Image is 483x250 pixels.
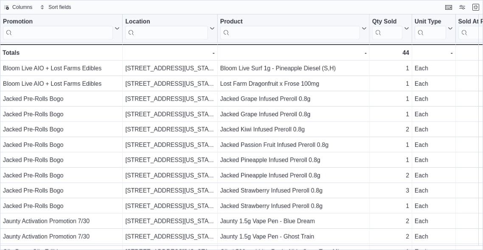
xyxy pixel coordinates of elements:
div: Promotion [3,18,113,26]
div: 1 [372,79,409,89]
div: Unit Type [415,18,446,26]
button: Promotion [3,18,120,39]
div: [STREET_ADDRESS][US_STATE] [125,79,214,89]
div: Each [415,109,453,119]
div: Jaunty Activation Promotion 7/30 [3,231,120,242]
button: Display options [457,2,467,12]
div: - [220,48,367,58]
div: Each [415,63,453,73]
div: [STREET_ADDRESS][US_STATE] [125,109,214,119]
button: Columns [0,2,36,12]
div: Each [415,170,453,180]
div: Jacked Pre-Rolls Bogo [3,94,120,104]
div: Each [415,94,453,104]
div: Jacked Pre-Rolls Bogo [3,155,120,165]
div: Jaunty 1.5g Vape Pen - Blue Dream [220,216,367,226]
div: 1 [372,109,409,119]
div: Each [415,216,453,226]
div: 2 [372,216,409,226]
button: Location [125,18,214,39]
div: Each [415,231,453,242]
button: Unit Type [415,18,453,39]
div: Location [125,18,208,26]
span: Columns [12,4,32,11]
div: [STREET_ADDRESS][US_STATE] [125,231,214,242]
button: Sort fields [37,2,74,12]
div: Bloom Live Surf 1g - Pineapple Diesel (S,H) [220,63,367,73]
div: 2 [372,170,409,180]
div: [STREET_ADDRESS][US_STATE] [125,124,214,135]
div: 3 [372,185,409,196]
div: Promotion [3,18,113,39]
span: Sort fields [48,4,71,11]
div: [STREET_ADDRESS][US_STATE] [125,155,214,165]
button: Qty Sold [372,18,409,39]
div: 1 [372,201,409,211]
div: [STREET_ADDRESS][US_STATE] [125,170,214,180]
div: Lost Farm Dragonfruit x Frose 100mg [220,79,367,89]
div: 1 [372,155,409,165]
div: Totals [3,48,120,58]
div: Each [415,201,453,211]
div: Unit Type [415,18,446,39]
div: Jacked Pineapple Infused Preroll 0.8g [220,155,367,165]
div: Jaunty Activation Promotion 7/30 [3,216,120,226]
div: Qty Sold [372,18,402,26]
div: Jacked Strawberry Infused Preroll 0.8g [220,201,367,211]
div: Bloom Live AIO + Lost Farms Edibles [3,79,120,89]
div: - [125,48,214,58]
div: Jacked Pineapple Infused Preroll 0.8g [220,170,367,180]
div: Jacked Grape Infused Preroll 0.8g [220,94,367,104]
div: [STREET_ADDRESS][US_STATE] [125,94,214,104]
button: Keyboard shortcuts [444,2,454,12]
div: [STREET_ADDRESS][US_STATE] [125,201,214,211]
div: Each [415,140,453,150]
div: [STREET_ADDRESS][US_STATE] [125,140,214,150]
div: Jacked Passion Fruit Infused Preroll 0.8g [220,140,367,150]
div: Jacked Pre-Rolls Bogo [3,140,120,150]
div: [STREET_ADDRESS][US_STATE] [125,63,214,73]
div: Jacked Pre-Rolls Bogo [3,124,120,135]
button: Exit fullscreen [471,2,481,12]
div: [STREET_ADDRESS][US_STATE] [125,216,214,226]
div: Jacked Pre-Rolls Bogo [3,109,120,119]
div: 2 [372,231,409,242]
div: Jacked Pre-Rolls Bogo [3,201,120,211]
div: Each [415,155,453,165]
div: Jacked Pre-Rolls Bogo [3,170,120,180]
div: Jaunty 1.5g Vape Pen - Ghost Train [220,231,367,242]
div: Jacked Grape Infused Preroll 0.8g [220,109,367,119]
div: 44 [372,48,409,58]
div: Bloom Live AIO + Lost Farms Edibles [3,63,120,73]
div: 1 [372,140,409,150]
div: Location [125,18,208,39]
div: Product [220,18,360,26]
div: 1 [372,63,409,73]
div: [STREET_ADDRESS][US_STATE] [125,185,214,196]
div: Each [415,185,453,196]
div: Jacked Pre-Rolls Bogo [3,185,120,196]
div: Each [415,124,453,135]
div: Each [415,79,453,89]
div: Jacked Strawberry Infused Preroll 0.8g [220,185,367,196]
div: Jacked Kiwi Infused Preroll 0.8g [220,124,367,135]
div: Product [220,18,360,39]
div: 1 [372,94,409,104]
div: Qty Sold [372,18,402,39]
div: - [415,48,453,58]
button: Product [220,18,367,39]
div: 2 [372,124,409,135]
